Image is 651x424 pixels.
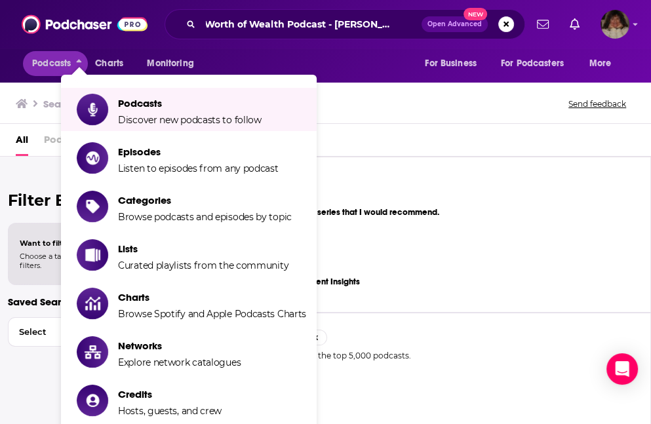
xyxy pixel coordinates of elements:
[427,21,482,28] span: Open Advanced
[20,252,123,270] span: Choose a tab above to access filters.
[8,191,188,210] h2: Filter By
[9,328,160,336] span: Select
[118,260,288,271] span: Curated playlists from the community
[118,308,306,320] span: Browse Spotify and Apple Podcasts Charts
[87,51,131,76] a: Charts
[118,211,292,223] span: Browse podcasts and episodes by topic
[464,8,487,20] span: New
[601,10,629,39] button: Show profile menu
[118,145,279,158] span: Episodes
[589,54,612,73] span: More
[43,98,76,110] h3: Search
[32,54,71,73] span: Podcasts
[201,14,422,35] input: Search podcasts, credits, & more...
[422,16,488,32] button: Open AdvancedNew
[212,351,635,360] p: Access sponsor history on the top 5,000 podcasts.
[416,51,493,76] button: open menu
[147,54,193,73] span: Monitoring
[532,13,554,35] a: Show notifications dropdown
[118,163,279,174] span: Listen to episodes from any podcast
[8,296,188,308] p: Saved Searches
[252,205,439,220] a: A list of podcast series that I would recommend.
[118,114,262,126] span: Discover new podcasts to follow
[118,291,306,303] span: Charts
[580,51,628,76] button: open menu
[16,129,28,156] a: All
[601,10,629,39] img: User Profile
[492,51,583,76] button: open menu
[118,405,222,417] span: Hosts, guests, and crew
[118,357,241,368] span: Explore network catalogues
[118,339,241,352] span: Networks
[44,129,88,156] span: Podcasts
[564,13,585,35] a: Show notifications dropdown
[165,9,525,39] div: Search podcasts, credits, & more...
[425,54,477,73] span: For Business
[118,194,292,206] span: Categories
[95,54,123,73] span: Charts
[118,242,288,255] span: Lists
[22,12,148,37] img: Podchaser - Follow, Share and Rate Podcasts
[8,317,188,347] button: Select
[501,54,564,73] span: For Podcasters
[138,51,210,76] button: open menu
[20,239,123,248] span: Want to filter your results?
[606,353,638,385] div: Open Intercom Messenger
[118,388,222,400] span: Credits
[118,97,262,109] span: Podcasts
[23,51,88,76] button: close menu
[564,98,630,109] button: Send feedback
[601,10,629,39] span: Logged in as angelport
